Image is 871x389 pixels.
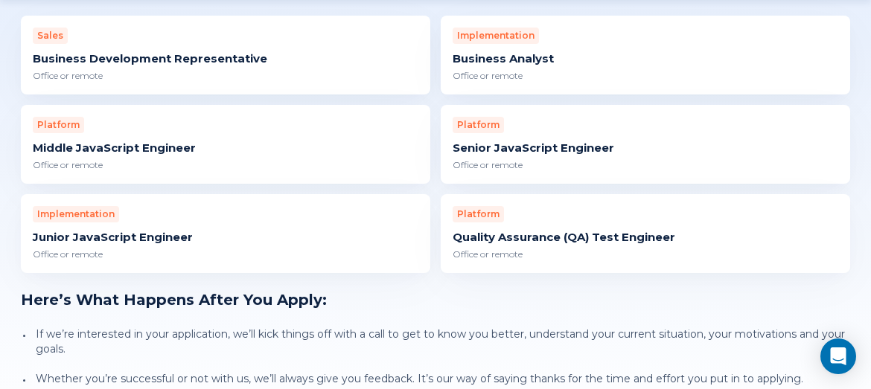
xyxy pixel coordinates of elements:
div: Office or remote [453,158,838,172]
div: Office or remote [33,158,418,172]
div: Quality Assurance (QA) Test Engineer [453,230,838,245]
li: If we’re interested in your application, we’ll kick things off with a call to get to know you bet... [33,327,850,356]
div: Platform [453,206,504,222]
div: Office or remote [33,248,418,261]
div: Junior JavaScript Engineer [33,230,418,245]
div: Implementation [453,28,539,44]
li: Whether you’re successful or not with us, we’ll always give you feedback. It’s our way of saying ... [33,371,850,386]
div: Business Analyst [453,51,838,66]
div: Open Intercom Messenger [820,338,856,374]
div: Business Development Representative [33,51,418,66]
div: Office or remote [453,69,838,83]
div: Implementation [33,206,119,222]
h3: Here’s what happens after you apply: [21,291,850,309]
div: Platform [453,117,504,133]
div: Platform [33,117,84,133]
div: Office or remote [33,69,418,83]
div: Senior JavaScript Engineer [453,141,838,155]
div: Sales [33,28,68,44]
div: Middle JavaScript Engineer [33,141,418,155]
div: Office or remote [453,248,838,261]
